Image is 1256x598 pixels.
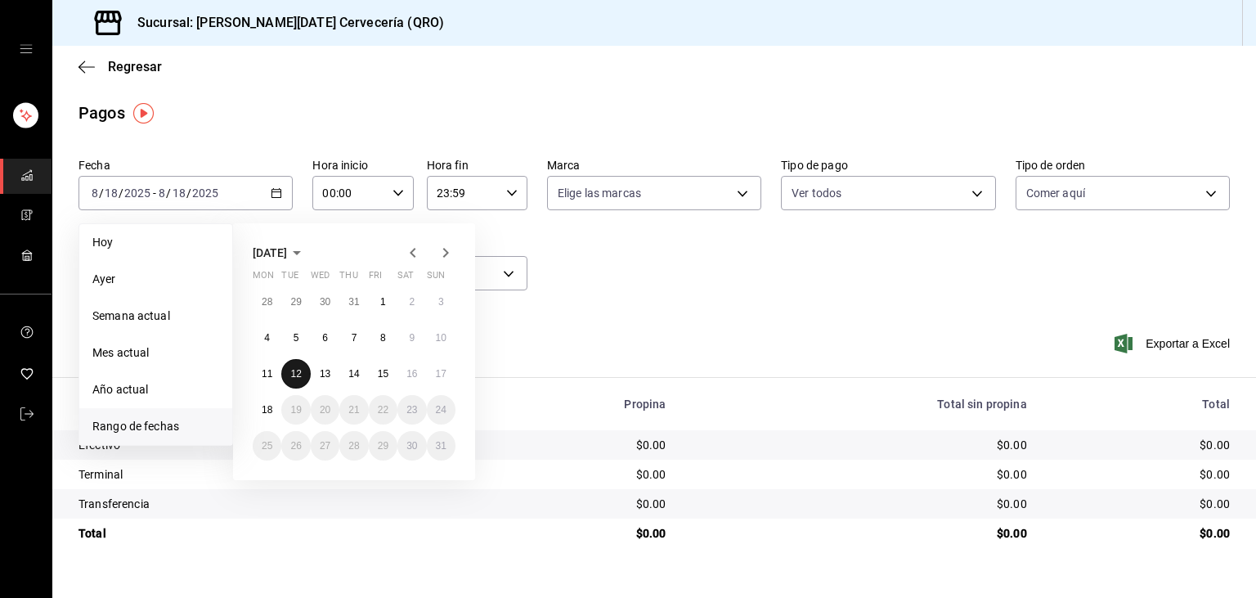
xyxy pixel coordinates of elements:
button: August 27, 2025 [311,431,339,461]
abbr: August 22, 2025 [378,404,388,416]
button: August 7, 2025 [339,323,368,353]
abbr: August 8, 2025 [380,332,386,344]
img: Tooltip marker [133,103,154,124]
abbr: August 16, 2025 [406,368,417,380]
abbr: Wednesday [311,270,330,287]
label: Hora inicio [312,160,413,171]
input: -- [104,187,119,200]
div: Total sin propina [692,398,1026,411]
div: $0.00 [692,525,1026,542]
abbr: August 19, 2025 [290,404,301,416]
abbr: August 21, 2025 [348,404,359,416]
div: Pagos [78,101,125,125]
label: Tipo de pago [781,160,995,171]
input: ---- [191,187,219,200]
abbr: August 6, 2025 [322,332,328,344]
button: July 28, 2025 [253,287,281,317]
abbr: August 12, 2025 [290,368,301,380]
abbr: August 10, 2025 [436,332,446,344]
abbr: August 27, 2025 [320,440,330,452]
button: August 1, 2025 [369,287,397,317]
button: August 22, 2025 [369,395,397,425]
span: Ayer [92,271,219,288]
abbr: August 9, 2025 [409,332,415,344]
span: / [166,187,171,200]
span: / [186,187,191,200]
div: Transferencia [78,496,455,512]
div: $0.00 [481,437,666,453]
button: August 10, 2025 [427,323,455,353]
abbr: August 14, 2025 [348,368,359,380]
label: Tipo de orden [1016,160,1230,171]
div: $0.00 [1053,525,1230,542]
button: July 30, 2025 [311,287,339,317]
div: Terminal [78,466,455,483]
div: $0.00 [1053,437,1230,453]
div: Total [78,525,455,542]
abbr: July 28, 2025 [262,296,272,308]
button: August 2, 2025 [397,287,426,317]
button: August 25, 2025 [253,431,281,461]
abbr: August 5, 2025 [294,332,299,344]
div: $0.00 [481,496,666,512]
abbr: August 24, 2025 [436,404,446,416]
abbr: August 23, 2025 [406,404,417,416]
label: Fecha [78,160,293,171]
button: August 8, 2025 [369,323,397,353]
button: August 15, 2025 [369,359,397,389]
div: Propina [481,398,666,411]
button: July 31, 2025 [339,287,368,317]
span: Ver todos [792,185,841,201]
input: -- [158,187,166,200]
div: $0.00 [692,466,1026,483]
abbr: Thursday [339,270,357,287]
span: [DATE] [253,246,287,259]
button: Exportar a Excel [1118,334,1230,353]
span: Rango de fechas [92,418,219,435]
button: August 3, 2025 [427,287,455,317]
abbr: August 20, 2025 [320,404,330,416]
abbr: August 31, 2025 [436,440,446,452]
abbr: August 3, 2025 [438,296,444,308]
div: $0.00 [692,496,1026,512]
div: $0.00 [481,466,666,483]
button: August 12, 2025 [281,359,310,389]
button: August 21, 2025 [339,395,368,425]
button: August 30, 2025 [397,431,426,461]
button: August 28, 2025 [339,431,368,461]
abbr: August 15, 2025 [378,368,388,380]
button: August 19, 2025 [281,395,310,425]
span: Comer aquí [1026,185,1085,201]
div: Total [1053,398,1230,411]
button: August 18, 2025 [253,395,281,425]
div: $0.00 [692,437,1026,453]
abbr: August 30, 2025 [406,440,417,452]
div: $0.00 [481,525,666,542]
button: August 26, 2025 [281,431,310,461]
button: August 14, 2025 [339,359,368,389]
button: August 20, 2025 [311,395,339,425]
abbr: Saturday [397,270,414,287]
button: August 11, 2025 [253,359,281,389]
abbr: Monday [253,270,274,287]
abbr: August 26, 2025 [290,440,301,452]
abbr: August 11, 2025 [262,368,272,380]
abbr: August 2, 2025 [409,296,415,308]
abbr: July 31, 2025 [348,296,359,308]
div: $0.00 [1053,466,1230,483]
button: August 24, 2025 [427,395,455,425]
span: Año actual [92,381,219,398]
h3: Sucursal: [PERSON_NAME][DATE] Cervecería (QRO) [124,13,444,33]
abbr: August 7, 2025 [352,332,357,344]
label: Marca [547,160,761,171]
button: August 23, 2025 [397,395,426,425]
button: open drawer [20,43,33,56]
button: August 6, 2025 [311,323,339,353]
abbr: Sunday [427,270,445,287]
span: Regresar [108,59,162,74]
abbr: August 18, 2025 [262,404,272,416]
span: Elige las marcas [558,185,641,201]
abbr: July 30, 2025 [320,296,330,308]
abbr: August 1, 2025 [380,296,386,308]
